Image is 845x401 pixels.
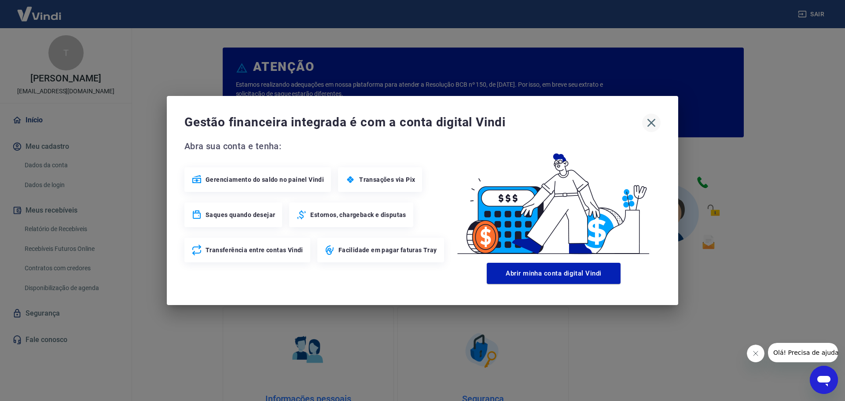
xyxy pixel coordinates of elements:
[359,175,415,184] span: Transações via Pix
[184,114,642,131] span: Gestão financeira integrada é com a conta digital Vindi
[747,345,764,362] iframe: Fechar mensagem
[768,343,838,362] iframe: Mensagem da empresa
[447,139,661,259] img: Good Billing
[810,366,838,394] iframe: Botão para abrir a janela de mensagens
[206,210,275,219] span: Saques quando desejar
[5,6,74,13] span: Olá! Precisa de ajuda?
[206,175,324,184] span: Gerenciamento do saldo no painel Vindi
[338,246,437,254] span: Facilidade em pagar faturas Tray
[310,210,406,219] span: Estornos, chargeback e disputas
[487,263,621,284] button: Abrir minha conta digital Vindi
[206,246,303,254] span: Transferência entre contas Vindi
[184,139,447,153] span: Abra sua conta e tenha:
